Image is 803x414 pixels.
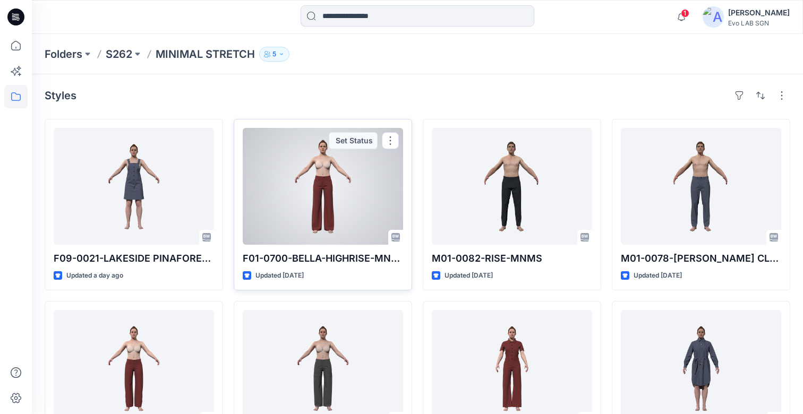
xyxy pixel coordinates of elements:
p: Updated [DATE] [634,270,682,281]
button: 5 [259,47,289,62]
p: Updated a day ago [66,270,123,281]
a: M01-0078-VEGA CLASSIC-MNMS [621,128,781,245]
img: avatar [703,6,724,28]
span: 1 [681,9,689,18]
p: F09-0021-LAKESIDE PINAFORE-[GEOGRAPHIC_DATA] [54,251,214,266]
p: M01-0082-RISE-MNMS [432,251,592,266]
h4: Styles [45,89,76,102]
p: 5 [272,48,276,60]
div: [PERSON_NAME] [728,6,790,19]
a: Folders [45,47,82,62]
p: MINIMAL STRETCH [156,47,255,62]
p: Updated [DATE] [445,270,493,281]
a: F09-0021-LAKESIDE PINAFORE-MNMS [54,128,214,245]
a: F01-0700-BELLA-HIGHRISE-MNMS [243,128,403,245]
p: F01-0700-BELLA-HIGHRISE-MNMS [243,251,403,266]
a: M01-0082-RISE-MNMS [432,128,592,245]
p: Updated [DATE] [255,270,304,281]
a: S262 [106,47,132,62]
div: Evo LAB SGN [728,19,790,27]
p: M01-0078-[PERSON_NAME] CLASSIC-MNMS [621,251,781,266]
